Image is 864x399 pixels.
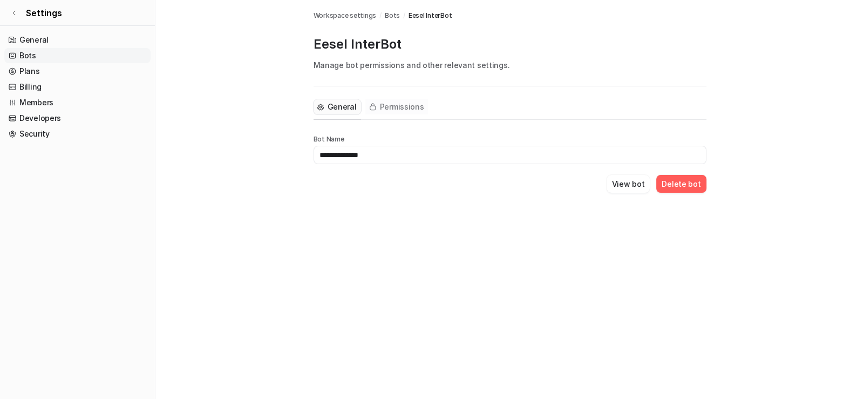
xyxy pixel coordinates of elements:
button: General [314,99,361,114]
a: General [4,32,151,48]
a: Bots [385,11,400,21]
span: Eesel InterBot [409,11,452,21]
button: Delete bot [656,175,706,193]
p: Eesel InterBot [314,36,706,53]
nav: Tabs [314,95,428,119]
a: Members [4,95,151,110]
a: Plans [4,64,151,79]
p: Manage bot permissions and other relevant settings. [314,59,706,71]
span: General [328,102,357,112]
p: Bot Name [314,135,706,144]
a: Security [4,126,151,141]
span: / [403,11,405,21]
a: Billing [4,79,151,94]
button: Permissions [365,99,428,114]
span: / [379,11,382,21]
a: Bots [4,48,151,63]
a: Developers [4,111,151,126]
span: Settings [26,6,62,19]
span: Permissions [380,102,424,112]
button: View bot [607,175,650,193]
a: Workspace settings [314,11,377,21]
